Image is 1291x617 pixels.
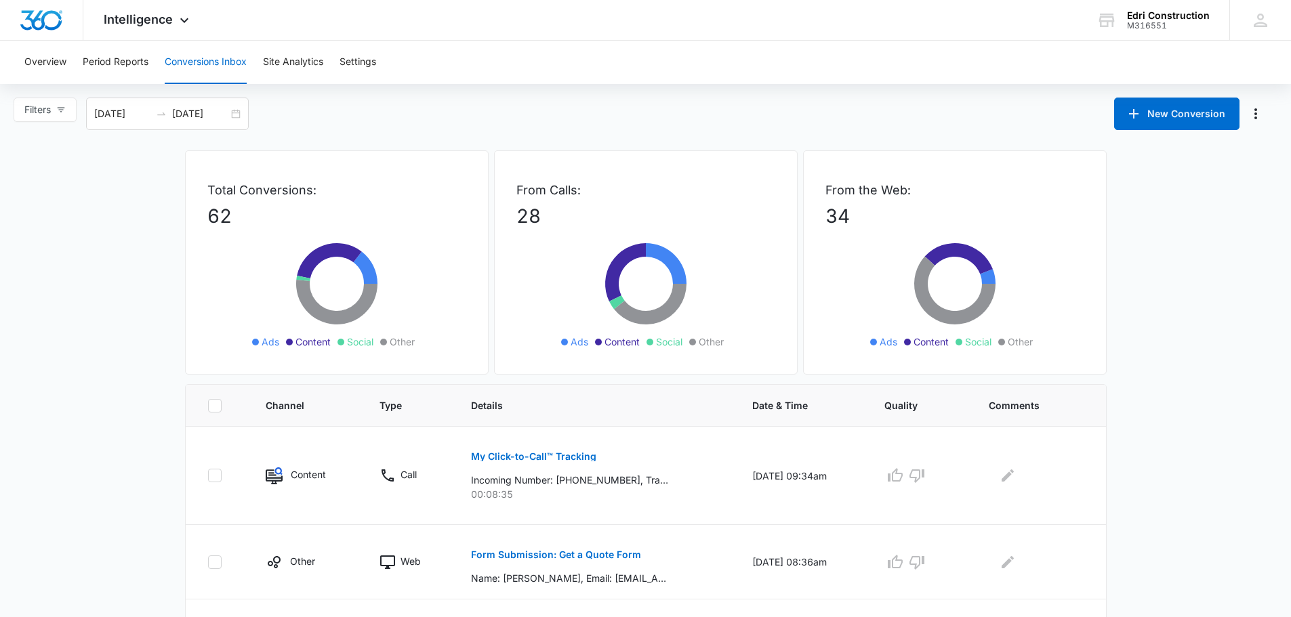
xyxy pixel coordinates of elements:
[263,41,323,84] button: Site Analytics
[471,398,700,412] span: Details
[165,41,247,84] button: Conversions Inbox
[290,554,315,568] p: Other
[884,398,937,412] span: Quality
[989,398,1064,412] span: Comments
[571,335,588,349] span: Ads
[262,335,279,349] span: Ads
[172,106,228,121] input: End date
[24,102,51,117] span: Filters
[83,41,148,84] button: Period Reports
[401,467,417,482] p: Call
[752,398,832,412] span: Date & Time
[207,181,466,199] p: Total Conversions:
[736,427,868,525] td: [DATE] 09:34am
[471,487,720,501] p: 00:08:35
[914,335,949,349] span: Content
[295,335,331,349] span: Content
[880,335,897,349] span: Ads
[471,473,668,487] p: Incoming Number: [PHONE_NUMBER], Tracking Number: [PHONE_NUMBER], Ring To: [PHONE_NUMBER], Caller...
[1127,21,1210,30] div: account id
[104,12,173,26] span: Intelligence
[656,335,682,349] span: Social
[965,335,991,349] span: Social
[736,525,868,599] td: [DATE] 08:36am
[471,571,668,585] p: Name: [PERSON_NAME], Email: [EMAIL_ADDRESS][DOMAIN_NAME], Phone: [PHONE_NUMBER], What Service(s) ...
[471,452,596,461] p: My Click-to-Call™ Tracking
[390,335,415,349] span: Other
[94,106,150,121] input: Start date
[347,335,373,349] span: Social
[156,108,167,119] span: swap-right
[401,554,421,568] p: Web
[291,467,326,482] p: Content
[1245,103,1267,125] button: Manage Numbers
[207,202,466,230] p: 62
[1114,98,1239,130] button: New Conversion
[997,465,1019,486] button: Edit Comments
[380,398,419,412] span: Type
[24,41,66,84] button: Overview
[471,538,641,571] button: Form Submission: Get a Quote Form
[699,335,724,349] span: Other
[516,181,775,199] p: From Calls:
[1127,10,1210,21] div: account name
[825,202,1084,230] p: 34
[1008,335,1033,349] span: Other
[14,98,77,122] button: Filters
[825,181,1084,199] p: From the Web:
[604,335,640,349] span: Content
[266,398,327,412] span: Channel
[997,551,1019,573] button: Edit Comments
[516,202,775,230] p: 28
[156,108,167,119] span: to
[340,41,376,84] button: Settings
[471,440,596,473] button: My Click-to-Call™ Tracking
[471,550,641,559] p: Form Submission: Get a Quote Form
